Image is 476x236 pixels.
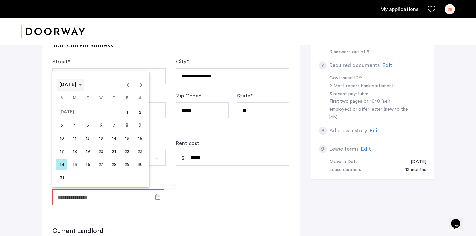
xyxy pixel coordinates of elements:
span: 3 [56,119,67,131]
span: 19 [82,145,94,157]
span: 4 [69,119,81,131]
span: 27 [95,159,107,170]
span: 30 [134,159,146,170]
span: 11 [69,132,81,144]
span: W [99,96,103,100]
span: 21 [108,145,120,157]
button: July 12, 2022 [81,132,94,145]
span: 31 [56,172,67,183]
span: 15 [121,132,133,144]
button: July 11, 2022 [68,132,81,145]
iframe: chat widget [449,210,469,229]
button: July 23, 2022 [134,145,147,158]
span: T [113,96,115,100]
span: S [139,96,141,100]
span: 16 [134,132,146,144]
button: July 8, 2022 [120,118,134,132]
span: 5 [82,119,94,131]
button: July 7, 2022 [107,118,120,132]
span: T [86,96,89,100]
button: July 3, 2022 [55,118,68,132]
button: July 1, 2022 [120,105,134,118]
span: F [126,96,128,100]
button: July 14, 2022 [107,132,120,145]
td: [DATE] [55,105,120,118]
span: 24 [56,159,67,170]
button: July 4, 2022 [68,118,81,132]
span: 20 [95,145,107,157]
span: S [61,96,63,100]
span: 14 [108,132,120,144]
span: 25 [69,159,81,170]
span: 12 [82,132,94,144]
span: [DATE] [59,82,77,87]
button: Choose month and year [57,79,84,91]
button: July 18, 2022 [68,145,81,158]
button: July 17, 2022 [55,145,68,158]
span: 8 [121,119,133,131]
button: Previous month [121,78,135,91]
span: 26 [82,159,94,170]
button: July 2, 2022 [134,105,147,118]
span: 2 [134,106,146,118]
span: 17 [56,145,67,157]
button: July 16, 2022 [134,132,147,145]
button: July 20, 2022 [94,145,107,158]
button: July 26, 2022 [81,158,94,171]
button: July 27, 2022 [94,158,107,171]
button: July 5, 2022 [81,118,94,132]
button: July 30, 2022 [134,158,147,171]
button: July 21, 2022 [107,145,120,158]
span: 10 [56,132,67,144]
button: July 19, 2022 [81,145,94,158]
button: July 22, 2022 [120,145,134,158]
span: M [73,96,76,100]
span: 13 [95,132,107,144]
button: July 15, 2022 [120,132,134,145]
button: July 10, 2022 [55,132,68,145]
span: 23 [134,145,146,157]
span: 22 [121,145,133,157]
span: 6 [95,119,107,131]
button: Next month [135,78,148,91]
span: 28 [108,159,120,170]
span: 29 [121,159,133,170]
button: July 29, 2022 [120,158,134,171]
span: 1 [121,106,133,118]
button: July 28, 2022 [107,158,120,171]
span: 9 [134,119,146,131]
button: July 25, 2022 [68,158,81,171]
button: July 13, 2022 [94,132,107,145]
span: 18 [69,145,81,157]
button: July 6, 2022 [94,118,107,132]
button: July 31, 2022 [55,171,68,184]
span: 7 [108,119,120,131]
button: July 9, 2022 [134,118,147,132]
button: July 24, 2022 [55,158,68,171]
